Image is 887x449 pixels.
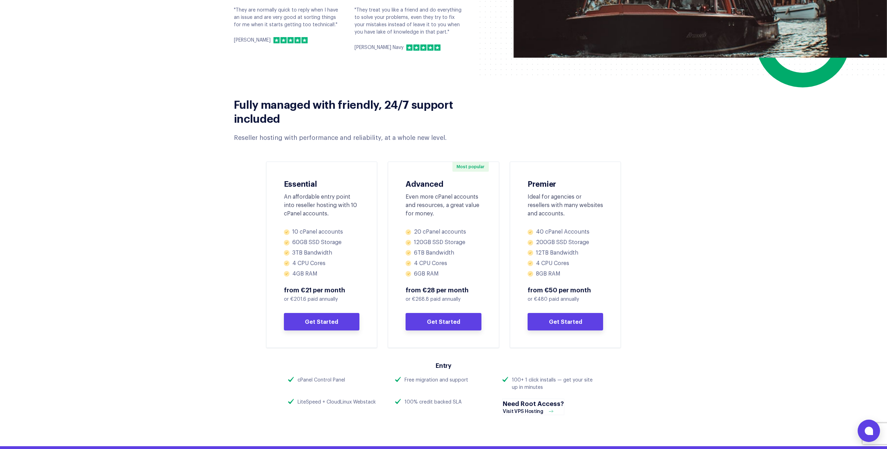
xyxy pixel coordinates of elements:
[528,286,603,294] span: from €50 per month
[288,361,599,369] h3: Entry
[284,313,360,330] a: Get Started
[502,399,564,415] a: Need Root Access?Visit VPS Hosting
[427,44,434,51] img: 4
[406,239,481,246] li: 120GB SSD Storage
[355,44,403,51] p: [PERSON_NAME] Navy
[528,179,603,187] h3: Premier
[298,399,376,406] div: LiteSpeed + CloudLinux Webstack
[234,37,271,44] p: [PERSON_NAME]
[298,377,345,384] div: cPanel Control Panel
[420,44,427,51] img: 3
[280,37,287,43] img: 2
[406,286,481,294] span: from €28 per month
[284,239,360,246] li: 60GB SSD Storage
[355,7,465,51] div: "They treat you like a friend and do everything to solve your problems, even they try to fix your...
[528,313,603,330] a: Get Started
[528,228,603,236] li: 40 cPanel Accounts
[413,44,420,51] img: 2
[284,228,360,236] li: 10 cPanel accounts
[284,296,360,303] p: or €201.6 paid annually
[406,249,481,257] li: 6TB Bandwidth
[528,193,603,218] div: Ideal for agencies or resellers with many websites and accounts.
[528,270,603,278] li: 8GB RAM
[273,37,280,43] img: 1
[528,296,603,303] p: or €480 paid annually
[406,179,481,187] h3: Advanced
[528,239,603,246] li: 200GB SSD Storage
[406,228,481,236] li: 20 cPanel accounts
[234,134,474,142] div: Reseller hosting with performance and reliability, at a whole new level.
[503,399,564,408] h4: Need Root Access?
[234,97,474,125] h2: Fully managed with friendly, 24/7 support included
[294,37,301,43] img: 4
[406,296,481,303] p: or €268.8 paid annually
[406,270,481,278] li: 6GB RAM
[528,249,603,257] li: 12TB Bandwidth
[284,260,360,267] li: 4 CPU Cores
[503,409,557,415] div: Visit VPS Hosting
[406,313,481,330] a: Get Started
[284,193,360,218] div: An affordable entry point into reseller hosting with 10 cPanel accounts.
[284,249,360,257] li: 3TB Bandwidth
[512,377,599,391] div: 100+ 1 click installs — get your site up in minutes
[234,7,344,44] div: "They are normally quick to reply when I have an issue and are very good at sorting things for me...
[406,193,481,218] div: Even more cPanel accounts and resources, a great value for money.
[405,399,462,406] div: 100% credit backed SLA
[287,37,294,43] img: 3
[284,179,360,187] h3: Essential
[452,162,489,172] span: Most popular
[858,420,880,442] button: Open chat window
[405,377,468,384] div: Free migration and support
[284,270,360,278] li: 4GB RAM
[406,44,413,51] img: 1
[434,44,441,51] img: 5
[301,37,308,43] img: 5
[528,260,603,267] li: 4 CPU Cores
[284,286,360,294] span: from €21 per month
[406,260,481,267] li: 4 CPU Cores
